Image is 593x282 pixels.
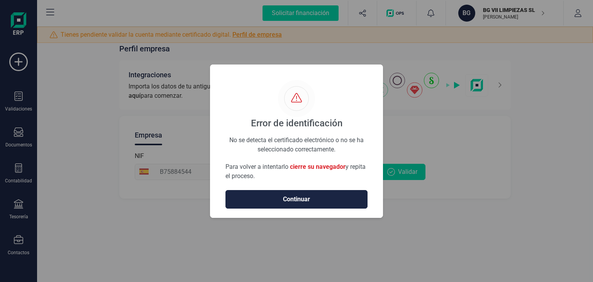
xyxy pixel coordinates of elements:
[251,117,342,129] div: Error de identificación
[225,136,368,144] div: No se detecta el certificado electrónico o no se ha seleccionado correctamente.
[234,195,359,204] span: Continuar
[225,190,368,209] button: Continuar
[225,162,368,181] p: Para volver a intentarlo y repita el proceso.
[290,163,346,170] span: cierre su navegador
